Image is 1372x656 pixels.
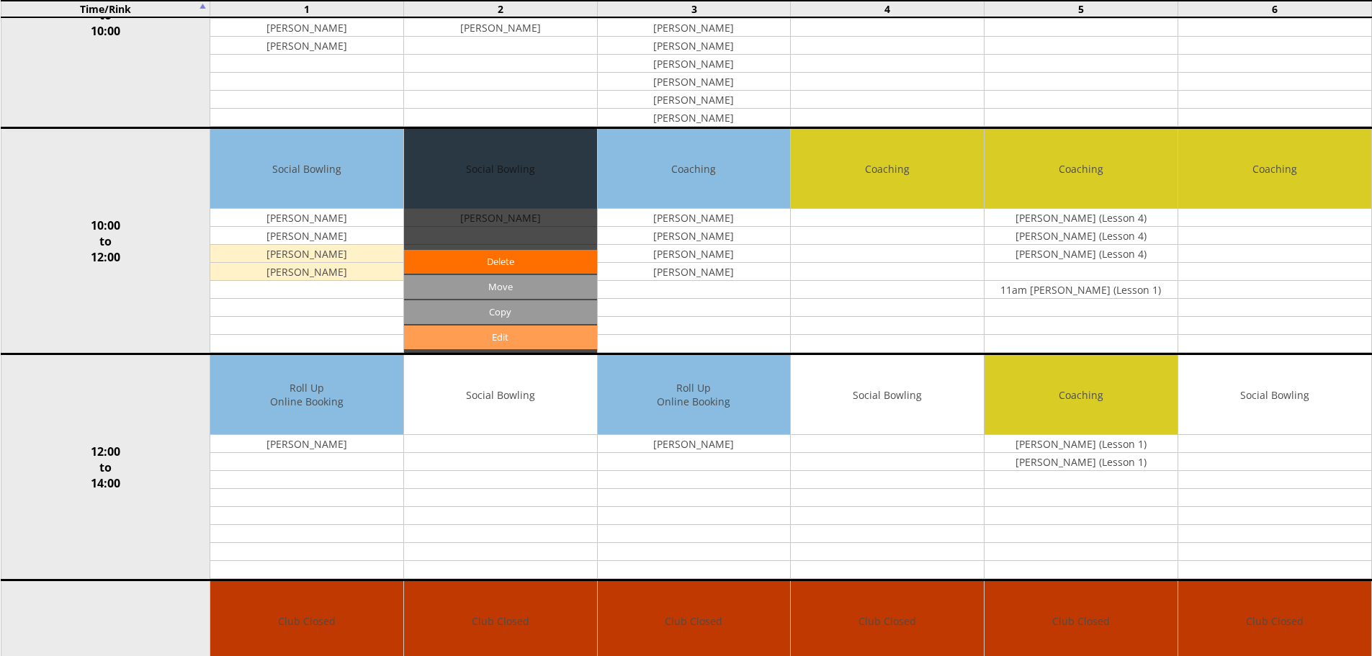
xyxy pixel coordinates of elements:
td: Social Bowling [791,355,984,435]
td: 1 [210,1,404,17]
td: 6 [1178,1,1371,17]
td: [PERSON_NAME] [404,19,597,37]
td: Roll Up Online Booking [598,355,791,435]
td: 4 [791,1,985,17]
td: [PERSON_NAME] [598,435,791,453]
td: Coaching [985,129,1178,209]
td: [PERSON_NAME] [210,37,403,55]
td: [PERSON_NAME] [210,19,403,37]
td: [PERSON_NAME] [210,245,403,263]
a: Edit [404,325,597,349]
td: [PERSON_NAME] [598,37,791,55]
td: Social Bowling [210,129,403,209]
input: Move [404,275,597,299]
td: [PERSON_NAME] [598,19,791,37]
td: 12:00 to 14:00 [1,354,210,580]
td: Time/Rink [1,1,210,17]
td: [PERSON_NAME] (Lesson 4) [985,245,1178,263]
td: Roll Up Online Booking [210,355,403,435]
td: Social Bowling [1178,355,1371,435]
input: Copy [404,300,597,324]
td: [PERSON_NAME] (Lesson 1) [985,453,1178,471]
td: 2 [403,1,597,17]
td: [PERSON_NAME] [210,209,403,227]
td: [PERSON_NAME] (Lesson 4) [985,209,1178,227]
td: 3 [597,1,791,17]
td: [PERSON_NAME] [598,245,791,263]
td: Coaching [791,129,984,209]
td: [PERSON_NAME] [598,263,791,281]
td: Social Bowling [404,355,597,435]
td: Coaching [985,355,1178,435]
td: 5 [985,1,1178,17]
td: Coaching [1178,129,1371,209]
td: 10:00 to 12:00 [1,128,210,354]
td: [PERSON_NAME] [598,227,791,245]
td: [PERSON_NAME] [598,209,791,227]
td: 11am [PERSON_NAME] (Lesson 1) [985,281,1178,299]
td: Coaching [598,129,791,209]
td: [PERSON_NAME] [598,109,791,127]
td: [PERSON_NAME] (Lesson 1) [985,435,1178,453]
td: [PERSON_NAME] [210,227,403,245]
td: [PERSON_NAME] [598,73,791,91]
a: Delete [404,250,597,274]
td: [PERSON_NAME] (Lesson 4) [985,227,1178,245]
td: [PERSON_NAME] [598,55,791,73]
td: [PERSON_NAME] [210,435,403,453]
td: [PERSON_NAME] [598,91,791,109]
td: [PERSON_NAME] [210,263,403,281]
